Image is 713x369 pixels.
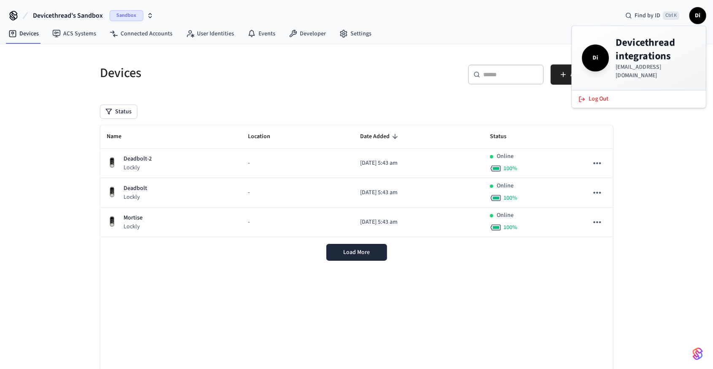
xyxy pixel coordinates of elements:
p: [DATE] 5:43 am [360,159,476,168]
button: Load More [326,244,387,261]
p: Lockly [124,193,148,201]
h5: Devices [100,64,352,82]
div: Find by IDCtrl K [619,8,686,23]
span: - [248,218,250,227]
span: Date Added [360,130,401,143]
p: Deadbolt [124,184,148,193]
h4: Devicethread integrations [616,36,696,63]
a: Settings [333,26,378,41]
span: Sandbox [110,10,143,21]
button: Di [689,7,706,24]
span: Add Devices [571,69,603,80]
span: Load More [343,248,370,257]
span: Name [107,130,133,143]
img: SeamLogoGradient.69752ec5.svg [693,347,703,361]
span: Find by ID [635,11,660,20]
span: 100 % [503,194,517,202]
a: Devices [2,26,46,41]
img: Lockly Vision Lock, Front [107,216,117,228]
p: [DATE] 5:43 am [360,188,476,197]
span: Devicethread's Sandbox [33,11,103,21]
span: Di [584,46,607,70]
p: [DATE] 5:43 am [360,218,476,227]
a: Events [241,26,282,41]
p: Lockly [124,163,152,172]
span: - [248,159,250,168]
p: Lockly [124,222,143,231]
a: ACS Systems [46,26,103,41]
a: User Identities [179,26,241,41]
span: Location [248,130,281,143]
img: Lockly Vision Lock, Front [107,157,117,169]
p: Online [497,152,514,161]
p: [EMAIL_ADDRESS][DOMAIN_NAME] [616,63,696,80]
span: Di [690,8,705,23]
span: - [248,188,250,197]
button: Log Out [573,92,704,106]
button: Add Devices [551,64,613,85]
p: Online [497,211,514,220]
span: 100 % [503,223,517,232]
button: Status [100,105,137,118]
img: Lockly Vision Lock, Front [107,186,117,198]
table: sticky table [100,125,613,237]
span: Status [490,130,517,143]
span: Ctrl K [663,11,679,20]
a: Developer [282,26,333,41]
p: Mortise [124,214,143,222]
span: 100 % [503,164,517,173]
p: Online [497,182,514,190]
a: Connected Accounts [103,26,179,41]
p: Deadbolt-2 [124,155,152,163]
